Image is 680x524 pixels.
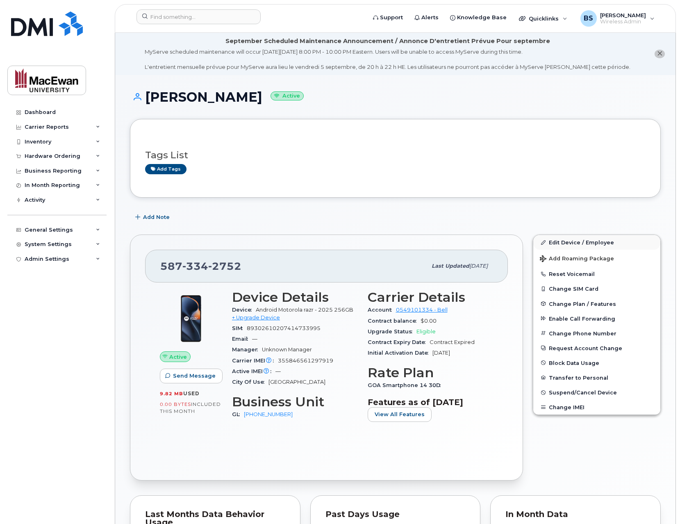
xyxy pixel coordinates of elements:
span: [DATE] [469,263,488,269]
button: Add Note [130,210,177,225]
span: 0.00 Bytes [160,401,191,407]
span: — [275,368,281,374]
a: Add tags [145,164,186,174]
a: Edit Device / Employee [533,235,660,250]
button: Change Phone Number [533,326,660,341]
span: Enable Call Forwarding [549,315,615,321]
span: Suspend/Cancel Device [549,390,617,396]
span: Account [368,307,396,313]
h3: Business Unit [232,394,358,409]
span: 2752 [208,260,241,272]
button: View All Features [368,407,432,422]
h3: Features as of [DATE] [368,397,494,407]
span: 9.82 MB [160,391,183,396]
span: Add Note [143,213,170,221]
h3: Device Details [232,290,358,305]
button: Change IMEI [533,400,660,415]
span: Change Plan / Features [549,301,616,307]
span: Manager [232,346,262,353]
button: Suspend/Cancel Device [533,385,660,400]
button: Reset Voicemail [533,267,660,281]
span: Android Motorola razr - 2025 256GB [256,307,353,313]
span: used [183,390,200,396]
span: $0.00 [421,318,437,324]
span: City Of Use [232,379,268,385]
button: Change Plan / Features [533,296,660,311]
div: Past Days Usage [325,510,466,519]
a: [PHONE_NUMBER] [244,411,293,417]
span: Email [232,336,252,342]
span: 89302610207414733995 [247,325,321,331]
div: MyServe scheduled maintenance will occur [DATE][DATE] 8:00 PM - 10:00 PM Eastern. Users will be u... [145,48,630,71]
span: View All Features [375,410,425,418]
span: Send Message [173,372,216,380]
a: 0549101334 - Bell [396,307,448,313]
span: [GEOGRAPHIC_DATA] [268,379,325,385]
span: SIM [232,325,247,331]
span: Active IMEI [232,368,275,374]
a: + Upgrade Device [232,314,280,321]
span: Last updated [432,263,469,269]
span: Contract Expiry Date [368,339,430,345]
button: Enable Call Forwarding [533,311,660,326]
button: Request Account Change [533,341,660,355]
button: Block Data Usage [533,355,660,370]
button: Send Message [160,369,223,383]
span: Upgrade Status [368,328,416,335]
h1: [PERSON_NAME] [130,90,661,104]
h3: Carrier Details [368,290,494,305]
span: 587 [160,260,241,272]
span: GL [232,411,244,417]
span: [DATE] [432,350,450,356]
h3: Rate Plan [368,365,494,380]
button: close notification [655,50,665,58]
span: Contract balance [368,318,421,324]
span: Eligible [416,328,436,335]
span: — [252,336,257,342]
small: Active [271,91,304,101]
span: 334 [182,260,208,272]
span: Initial Activation Date [368,350,432,356]
span: Contract Expired [430,339,475,345]
div: In Month Data [505,510,646,519]
span: Active [169,353,187,361]
img: razr2025.png [166,294,216,343]
span: 355846561297919 [278,358,333,364]
button: Transfer to Personal [533,370,660,385]
button: Add Roaming Package [533,250,660,267]
div: September Scheduled Maintenance Announcement / Annonce D'entretient Prévue Pour septembre [225,37,550,46]
span: GOA Smartphone 14 30D [368,382,445,388]
h3: Tags List [145,150,646,160]
span: Add Roaming Package [540,255,614,263]
span: Carrier IMEI [232,358,278,364]
span: Unknown Manager [262,346,312,353]
span: Device [232,307,256,313]
button: Change SIM Card [533,281,660,296]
